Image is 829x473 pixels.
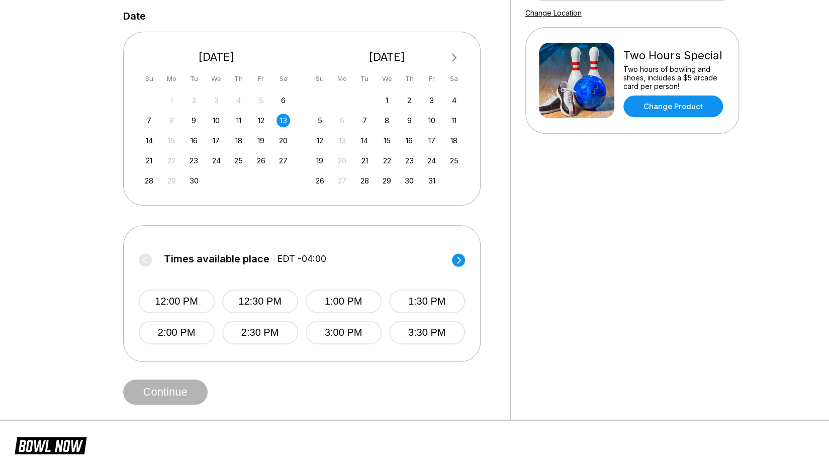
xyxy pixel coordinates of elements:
div: Choose Friday, October 17th, 2025 [425,134,438,147]
div: Choose Tuesday, October 7th, 2025 [358,114,372,127]
button: 2:30 PM [222,321,298,344]
div: Not available Monday, September 8th, 2025 [165,114,178,127]
button: 1:00 PM [306,290,382,313]
div: Choose Saturday, September 13th, 2025 [277,114,290,127]
div: Choose Wednesday, October 8th, 2025 [380,114,394,127]
div: Choose Friday, October 10th, 2025 [425,114,438,127]
div: month 2025-09 [141,92,292,187]
div: Not available Monday, October 13th, 2025 [335,134,349,147]
div: Choose Friday, September 12th, 2025 [254,114,268,127]
div: Not available Monday, September 1st, 2025 [165,93,178,107]
div: Su [142,72,156,85]
button: 12:30 PM [222,290,298,313]
div: Not available Tuesday, September 2nd, 2025 [187,93,201,107]
div: Two hours of bowling and shoes, includes a $5 arcade card per person! [623,65,725,90]
label: Date [123,11,146,22]
button: 2:00 PM [139,321,215,344]
div: Choose Sunday, October 26th, 2025 [313,174,327,187]
div: [DATE] [139,50,295,64]
div: Choose Sunday, October 19th, 2025 [313,154,327,167]
div: Choose Sunday, September 21st, 2025 [142,154,156,167]
div: Choose Wednesday, October 15th, 2025 [380,134,394,147]
div: Choose Saturday, September 20th, 2025 [277,134,290,147]
div: Tu [358,72,372,85]
div: Choose Wednesday, October 29th, 2025 [380,174,394,187]
div: Choose Saturday, October 18th, 2025 [447,134,461,147]
div: Choose Wednesday, October 1st, 2025 [380,93,394,107]
div: Choose Friday, October 24th, 2025 [425,154,438,167]
div: Not available Wednesday, September 3rd, 2025 [210,93,223,107]
div: Not available Monday, October 27th, 2025 [335,174,349,187]
div: Choose Wednesday, October 22nd, 2025 [380,154,394,167]
div: Choose Tuesday, October 28th, 2025 [358,174,372,187]
button: 1:30 PM [389,290,465,313]
div: Choose Tuesday, September 16th, 2025 [187,134,201,147]
div: Fr [425,72,438,85]
div: Choose Friday, September 26th, 2025 [254,154,268,167]
div: Not available Monday, September 22nd, 2025 [165,154,178,167]
div: Sa [447,72,461,85]
div: Choose Thursday, October 2nd, 2025 [403,93,416,107]
div: We [380,72,394,85]
div: Choose Sunday, October 12th, 2025 [313,134,327,147]
div: Choose Wednesday, September 24th, 2025 [210,154,223,167]
div: Choose Friday, October 3rd, 2025 [425,93,438,107]
span: EDT -04:00 [277,253,326,264]
div: Su [313,72,327,85]
div: Sa [277,72,290,85]
div: Choose Saturday, October 4th, 2025 [447,93,461,107]
div: Two Hours Special [623,49,725,62]
a: Change Location [525,9,582,17]
div: Not available Thursday, September 4th, 2025 [232,93,245,107]
span: Times available place [164,253,269,264]
div: Choose Thursday, October 9th, 2025 [403,114,416,127]
div: Choose Saturday, October 25th, 2025 [447,154,461,167]
div: Not available Monday, October 20th, 2025 [335,154,349,167]
button: 3:00 PM [306,321,382,344]
div: [DATE] [309,50,465,64]
div: Choose Saturday, September 27th, 2025 [277,154,290,167]
div: Not available Friday, September 5th, 2025 [254,93,268,107]
div: Choose Thursday, September 18th, 2025 [232,134,245,147]
div: Mo [165,72,178,85]
div: Choose Thursday, September 25th, 2025 [232,154,245,167]
div: Th [232,72,245,85]
div: Choose Tuesday, October 21st, 2025 [358,154,372,167]
div: Choose Friday, September 19th, 2025 [254,134,268,147]
div: Choose Tuesday, September 9th, 2025 [187,114,201,127]
div: Choose Sunday, September 7th, 2025 [142,114,156,127]
div: Choose Thursday, September 11th, 2025 [232,114,245,127]
div: Choose Wednesday, September 10th, 2025 [210,114,223,127]
div: Not available Monday, September 15th, 2025 [165,134,178,147]
div: Not available Monday, September 29th, 2025 [165,174,178,187]
button: 12:00 PM [139,290,215,313]
div: month 2025-10 [312,92,463,187]
div: Mo [335,72,349,85]
img: Two Hours Special [539,43,614,118]
div: We [210,72,223,85]
div: Choose Thursday, October 23rd, 2025 [403,154,416,167]
div: Th [403,72,416,85]
div: Choose Sunday, September 28th, 2025 [142,174,156,187]
div: Choose Saturday, September 6th, 2025 [277,93,290,107]
div: Choose Wednesday, September 17th, 2025 [210,134,223,147]
div: Tu [187,72,201,85]
div: Choose Thursday, October 30th, 2025 [403,174,416,187]
a: Change Product [623,96,723,117]
div: Fr [254,72,268,85]
div: Choose Friday, October 31st, 2025 [425,174,438,187]
button: Next Month [446,50,463,66]
div: Choose Sunday, September 14th, 2025 [142,134,156,147]
div: Choose Tuesday, October 14th, 2025 [358,134,372,147]
div: Not available Monday, October 6th, 2025 [335,114,349,127]
div: Choose Tuesday, September 23rd, 2025 [187,154,201,167]
div: Choose Tuesday, September 30th, 2025 [187,174,201,187]
div: Choose Sunday, October 5th, 2025 [313,114,327,127]
button: 3:30 PM [389,321,465,344]
div: Choose Saturday, October 11th, 2025 [447,114,461,127]
div: Choose Thursday, October 16th, 2025 [403,134,416,147]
